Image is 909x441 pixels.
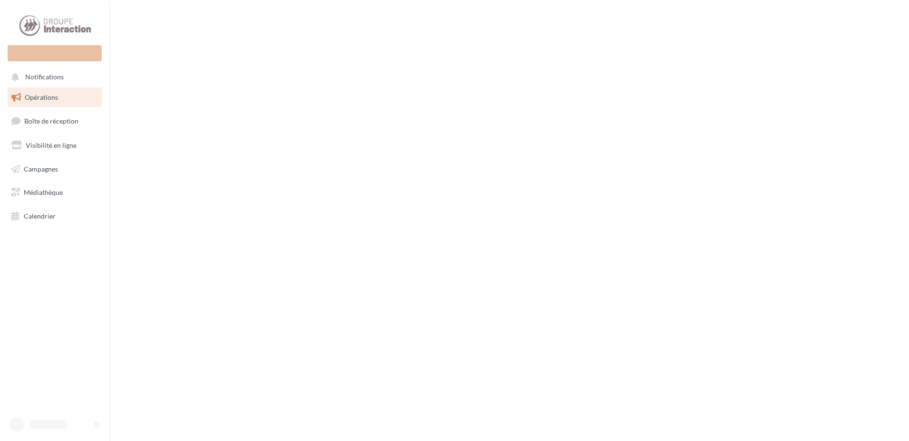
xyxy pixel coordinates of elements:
[25,73,64,81] span: Notifications
[24,117,78,125] span: Boîte de réception
[25,93,58,101] span: Opérations
[6,182,104,202] a: Médiathèque
[6,206,104,226] a: Calendrier
[24,188,63,196] span: Médiathèque
[8,45,102,61] div: Nouvelle campagne
[6,159,104,179] a: Campagnes
[26,141,77,149] span: Visibilité en ligne
[24,164,58,173] span: Campagnes
[24,212,56,220] span: Calendrier
[6,87,104,107] a: Opérations
[6,135,104,155] a: Visibilité en ligne
[6,111,104,131] a: Boîte de réception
